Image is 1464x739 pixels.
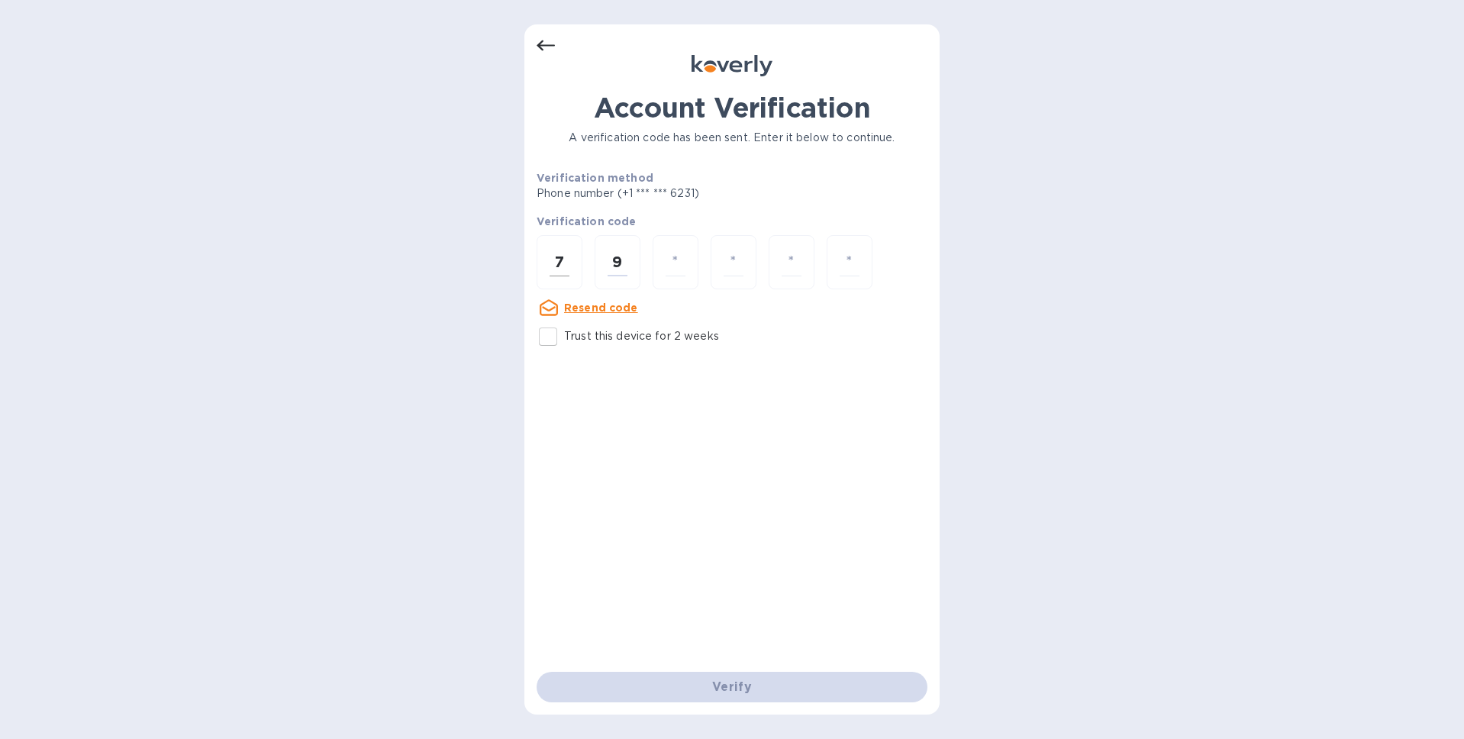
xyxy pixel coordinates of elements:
[537,214,927,229] p: Verification code
[564,302,638,314] u: Resend code
[537,172,653,184] b: Verification method
[564,328,719,344] p: Trust this device for 2 weeks
[537,130,927,146] p: A verification code has been sent. Enter it below to continue.
[537,186,816,202] p: Phone number (+1 *** *** 6231)
[537,92,927,124] h1: Account Verification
